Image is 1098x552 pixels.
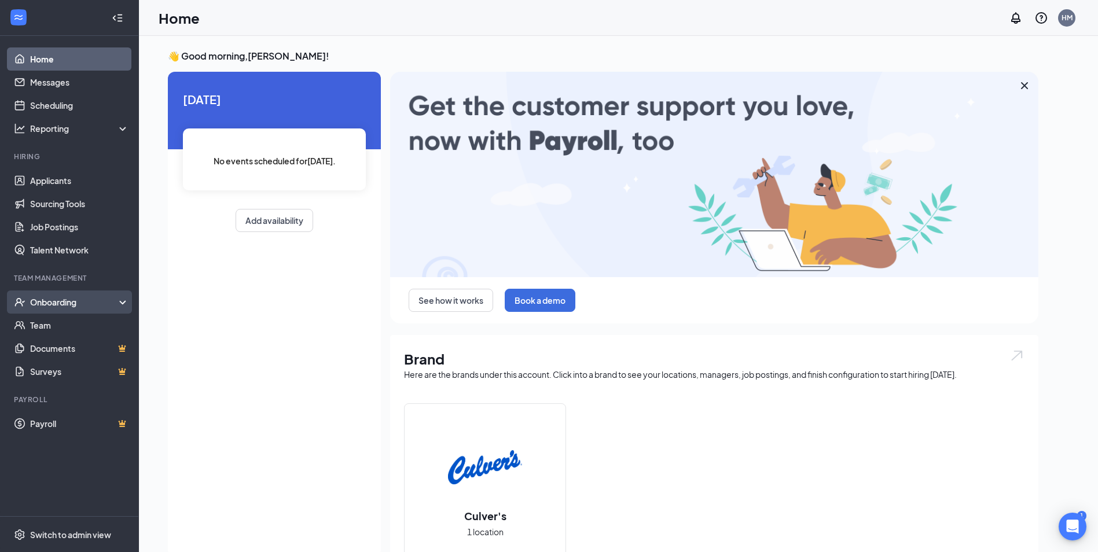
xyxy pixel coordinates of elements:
[168,50,1038,62] h3: 👋 Good morning, [PERSON_NAME] !
[30,314,129,337] a: Team
[30,192,129,215] a: Sourcing Tools
[30,337,129,360] a: DocumentsCrown
[14,296,25,308] svg: UserCheck
[30,296,119,308] div: Onboarding
[390,72,1038,277] img: payroll-large.gif
[14,123,25,134] svg: Analysis
[159,8,200,28] h1: Home
[404,369,1024,380] div: Here are the brands under this account. Click into a brand to see your locations, managers, job p...
[30,360,129,383] a: SurveysCrown
[30,47,129,71] a: Home
[409,289,493,312] button: See how it works
[214,154,336,167] span: No events scheduled for [DATE] .
[453,509,518,523] h2: Culver's
[30,412,129,435] a: PayrollCrown
[30,529,111,540] div: Switch to admin view
[30,94,129,117] a: Scheduling
[30,71,129,94] a: Messages
[30,238,129,262] a: Talent Network
[14,273,127,283] div: Team Management
[13,12,24,23] svg: WorkstreamLogo
[448,430,522,504] img: Culver's
[1018,79,1031,93] svg: Cross
[1059,513,1086,540] div: Open Intercom Messenger
[14,529,25,540] svg: Settings
[1077,511,1086,521] div: 1
[30,123,130,134] div: Reporting
[236,209,313,232] button: Add availability
[14,152,127,161] div: Hiring
[112,12,123,24] svg: Collapse
[1009,11,1023,25] svg: Notifications
[14,395,127,404] div: Payroll
[505,289,575,312] button: Book a demo
[1034,11,1048,25] svg: QuestionInfo
[1062,13,1073,23] div: HM
[183,90,366,108] span: [DATE]
[404,349,1024,369] h1: Brand
[1009,349,1024,362] img: open.6027fd2a22e1237b5b06.svg
[30,169,129,192] a: Applicants
[30,215,129,238] a: Job Postings
[467,525,504,538] span: 1 location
